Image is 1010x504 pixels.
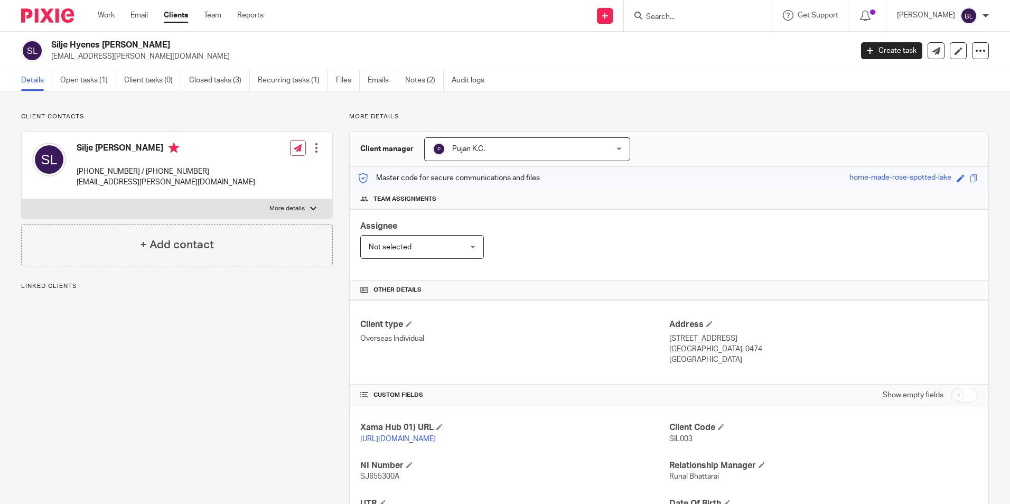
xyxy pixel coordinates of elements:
p: [PHONE_NUMBER] / [PHONE_NUMBER] [77,166,255,177]
span: Assignee [360,222,397,230]
h4: Silje [PERSON_NAME] [77,143,255,156]
p: Overseas Individual [360,333,669,344]
a: Files [336,70,360,91]
a: Email [130,10,148,21]
div: home-made-rose-spotted-lake [849,172,951,184]
p: Master code for secure communications and files [358,173,540,183]
p: [PERSON_NAME] [897,10,955,21]
h4: Address [669,319,978,330]
h2: Silje Hyenes [PERSON_NAME] [51,40,686,51]
p: [GEOGRAPHIC_DATA], 0474 [669,344,978,354]
h3: Client manager [360,144,414,154]
a: Emails [368,70,397,91]
p: [STREET_ADDRESS] [669,333,978,344]
input: Search [645,13,740,22]
i: Primary [169,143,179,153]
span: Team assignments [373,195,436,203]
label: Show empty fields [883,390,943,400]
span: Other details [373,286,422,294]
h4: CUSTOM FIELDS [360,391,669,399]
p: Client contacts [21,113,333,121]
a: [URL][DOMAIN_NAME] [360,435,436,443]
span: Not selected [369,244,412,251]
p: More details [349,113,989,121]
a: Clients [164,10,188,21]
img: svg%3E [21,40,43,62]
h4: NI Number [360,460,669,471]
p: [EMAIL_ADDRESS][PERSON_NAME][DOMAIN_NAME] [77,177,255,188]
a: Closed tasks (3) [189,70,250,91]
h4: Xama Hub 01) URL [360,422,669,433]
img: svg%3E [433,143,445,155]
a: Work [98,10,115,21]
a: Client tasks (0) [124,70,181,91]
p: Linked clients [21,282,333,291]
p: [GEOGRAPHIC_DATA] [669,354,978,365]
h4: Client type [360,319,669,330]
h4: Client Code [669,422,978,433]
a: Notes (2) [405,70,444,91]
span: Pujan K.C. [452,145,485,153]
img: Pixie [21,8,74,23]
span: Runal Bhattarai [669,473,719,480]
a: Recurring tasks (1) [258,70,328,91]
p: [EMAIL_ADDRESS][PERSON_NAME][DOMAIN_NAME] [51,51,845,62]
span: SIL003 [669,435,693,443]
a: Create task [861,42,922,59]
p: More details [269,204,305,213]
h4: Relationship Manager [669,460,978,471]
a: Audit logs [452,70,492,91]
a: Reports [237,10,264,21]
span: SJ655300A [360,473,399,480]
span: Get Support [798,12,838,19]
img: svg%3E [960,7,977,24]
a: Team [204,10,221,21]
a: Details [21,70,52,91]
h4: + Add contact [140,237,214,253]
a: Open tasks (1) [60,70,116,91]
img: svg%3E [32,143,66,176]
